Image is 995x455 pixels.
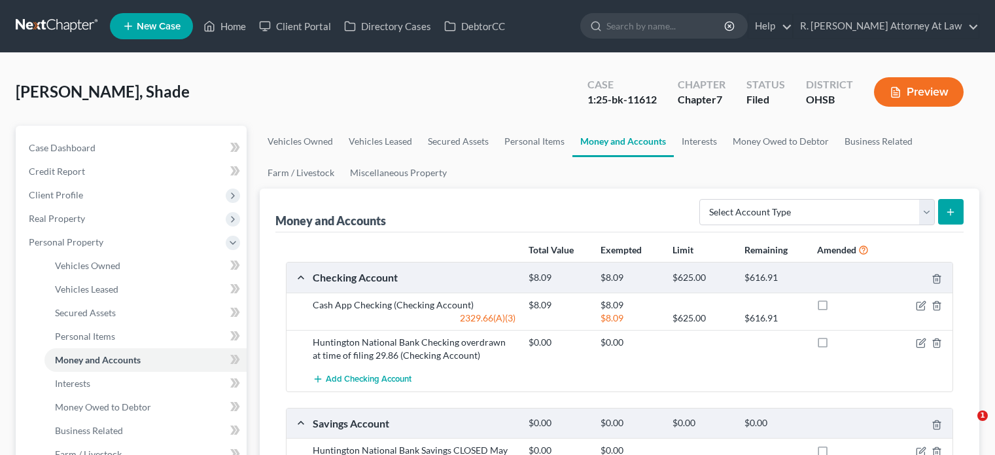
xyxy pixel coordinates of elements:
span: Vehicles Leased [55,283,118,295]
a: Vehicles Leased [341,126,420,157]
span: Case Dashboard [29,142,96,153]
div: Chapter [678,92,725,107]
strong: Remaining [744,244,788,255]
span: 7 [716,93,722,105]
div: $0.00 [666,417,738,429]
div: Huntington National Bank Checking overdrawn at time of filing 29.86 (Checking Account) [306,336,522,362]
div: $8.09 [594,272,666,284]
a: Interests [44,372,247,395]
span: Real Property [29,213,85,224]
a: Business Related [44,419,247,443]
a: Home [197,14,253,38]
div: $616.91 [738,272,810,284]
a: Secured Assets [420,126,497,157]
div: $8.09 [522,272,594,284]
div: Case [587,77,657,92]
div: Status [746,77,785,92]
div: $625.00 [666,272,738,284]
iframe: Intercom live chat [951,410,982,442]
a: Business Related [837,126,920,157]
span: Add Checking Account [326,374,411,385]
div: Savings Account [306,416,522,430]
div: Money and Accounts [275,213,386,228]
div: Chapter [678,77,725,92]
a: Vehicles Owned [260,126,341,157]
div: $8.09 [594,299,666,312]
strong: Amended [817,244,856,255]
div: Checking Account [306,270,522,284]
div: OHSB [806,92,853,107]
span: Vehicles Owned [55,260,120,271]
span: Personal Items [55,331,115,342]
strong: Limit [672,244,693,255]
div: Cash App Checking (Checking Account) [306,299,522,312]
div: $0.00 [594,336,666,349]
a: Money Owed to Debtor [725,126,837,157]
span: 1 [977,410,988,421]
div: District [806,77,853,92]
input: Search by name... [606,14,726,38]
div: $616.91 [738,312,810,325]
button: Add Checking Account [313,367,411,391]
a: Money Owed to Debtor [44,395,247,419]
a: Farm / Livestock [260,157,342,189]
a: Secured Assets [44,301,247,325]
div: $8.09 [522,299,594,312]
a: Personal Items [497,126,572,157]
a: Help [748,14,792,38]
span: Interests [55,378,90,389]
span: New Case [137,22,181,31]
div: $0.00 [738,417,810,429]
div: $0.00 [522,336,594,349]
a: Directory Cases [338,14,438,38]
div: $0.00 [522,417,594,429]
a: Vehicles Leased [44,278,247,301]
a: R. [PERSON_NAME] Attorney At Law [794,14,979,38]
a: Vehicles Owned [44,254,247,278]
a: Client Portal [253,14,338,38]
span: Money and Accounts [55,354,141,365]
a: Money and Accounts [44,348,247,372]
strong: Total Value [529,244,574,255]
span: [PERSON_NAME], Shade [16,82,190,101]
div: 2329.66(A)(3) [306,312,522,325]
strong: Exempted [601,244,642,255]
a: Money and Accounts [572,126,674,157]
button: Preview [874,77,964,107]
span: Business Related [55,425,123,436]
span: Money Owed to Debtor [55,401,151,412]
span: Secured Assets [55,307,116,318]
div: $8.09 [594,312,666,325]
div: $0.00 [594,417,666,429]
a: Interests [674,126,725,157]
a: Personal Items [44,325,247,348]
a: Miscellaneous Property [342,157,455,189]
span: Personal Property [29,236,103,247]
div: 1:25-bk-11612 [587,92,657,107]
div: Filed [746,92,785,107]
div: $625.00 [666,312,738,325]
span: Credit Report [29,166,85,177]
a: DebtorCC [438,14,512,38]
a: Case Dashboard [18,136,247,160]
span: Client Profile [29,189,83,200]
a: Credit Report [18,160,247,183]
